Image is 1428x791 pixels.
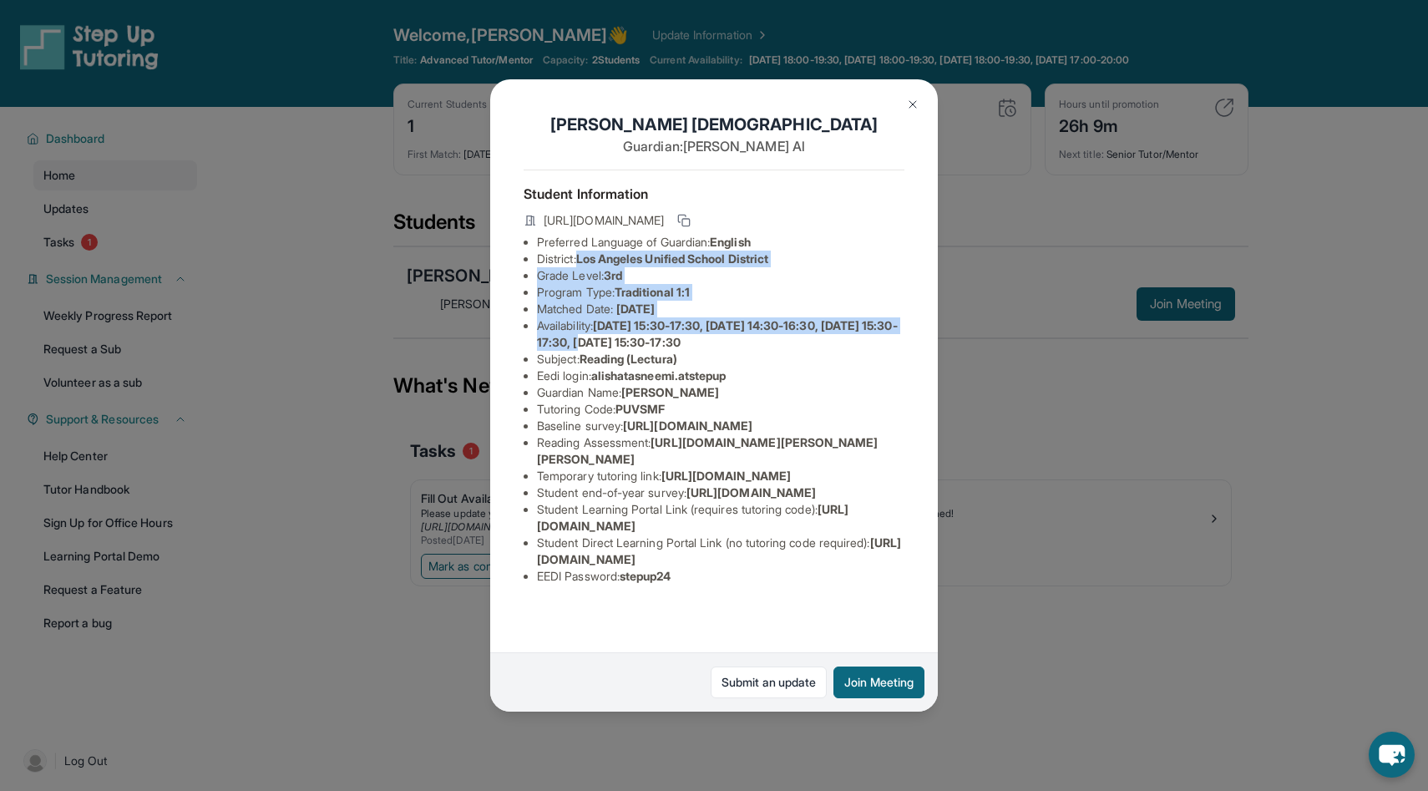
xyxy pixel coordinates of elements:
[661,469,791,483] span: [URL][DOMAIN_NAME]
[537,318,898,349] span: [DATE] 15:30-17:30, [DATE] 14:30-16:30, [DATE] 15:30-17:30, [DATE] 15:30-17:30
[537,535,904,568] li: Student Direct Learning Portal Link (no tutoring code required) :
[537,267,904,284] li: Grade Level:
[537,418,904,434] li: Baseline survey :
[537,234,904,251] li: Preferred Language of Guardian:
[623,418,752,433] span: [URL][DOMAIN_NAME]
[580,352,677,366] span: Reading (Lectura)
[537,251,904,267] li: District:
[537,468,904,484] li: Temporary tutoring link :
[616,302,655,316] span: [DATE]
[537,384,904,401] li: Guardian Name :
[1369,732,1415,778] button: chat-button
[537,501,904,535] li: Student Learning Portal Link (requires tutoring code) :
[524,113,904,136] h1: [PERSON_NAME] [DEMOGRAPHIC_DATA]
[710,235,751,249] span: English
[615,285,690,299] span: Traditional 1:1
[537,317,904,351] li: Availability:
[621,385,719,399] span: [PERSON_NAME]
[674,210,694,231] button: Copy link
[537,568,904,585] li: EEDI Password :
[576,251,768,266] span: Los Angeles Unified School District
[544,212,664,229] span: [URL][DOMAIN_NAME]
[524,136,904,156] p: Guardian: [PERSON_NAME] Al
[537,484,904,501] li: Student end-of-year survey :
[537,351,904,368] li: Subject :
[711,667,827,698] a: Submit an update
[833,667,924,698] button: Join Meeting
[906,98,919,111] img: Close Icon
[591,368,727,383] span: alishatasneemi.atstepup
[686,485,816,499] span: [URL][DOMAIN_NAME]
[615,402,665,416] span: PUVSMF
[537,284,904,301] li: Program Type:
[537,301,904,317] li: Matched Date:
[537,401,904,418] li: Tutoring Code :
[537,368,904,384] li: Eedi login :
[524,184,904,204] h4: Student Information
[620,569,671,583] span: stepup24
[604,268,622,282] span: 3rd
[537,435,879,466] span: [URL][DOMAIN_NAME][PERSON_NAME][PERSON_NAME]
[537,434,904,468] li: Reading Assessment :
